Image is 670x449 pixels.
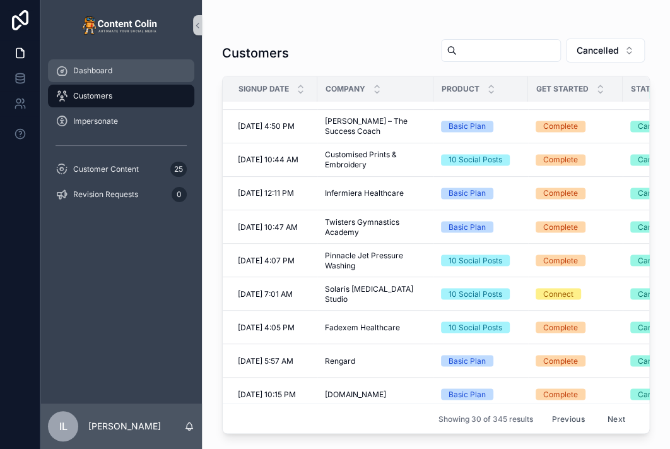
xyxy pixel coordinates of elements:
[543,154,578,165] div: Complete
[170,162,187,177] div: 25
[449,221,486,232] div: Basic Plan
[238,356,293,366] span: [DATE] 5:57 AM
[325,284,426,304] span: Solaris [MEDICAL_DATA] Studio
[82,15,160,35] img: App logo
[566,39,645,63] button: Select Button
[449,154,502,165] div: 10 Social Posts
[325,116,426,136] span: [PERSON_NAME] – The Success Coach
[325,322,400,332] span: Fadexem Healthcare
[238,255,295,265] span: [DATE] 4:07 PM
[577,44,619,57] span: Cancelled
[238,222,298,232] span: [DATE] 10:47 AM
[238,322,295,332] span: [DATE] 4:05 PM
[238,289,293,299] span: [DATE] 7:01 AM
[325,389,386,399] span: [DOMAIN_NAME]
[73,189,138,200] span: Revision Requests
[48,183,194,206] a: Revision Requests0
[449,355,486,366] div: Basic Plan
[172,187,187,202] div: 0
[449,188,486,199] div: Basic Plan
[536,84,589,94] span: Get Started
[449,288,502,299] div: 10 Social Posts
[449,121,486,132] div: Basic Plan
[599,409,634,428] button: Next
[449,388,486,400] div: Basic Plan
[326,84,365,94] span: Company
[73,116,118,126] span: Impersonate
[631,84,661,94] span: Status
[438,414,532,424] span: Showing 30 of 345 results
[238,389,296,399] span: [DATE] 10:15 PM
[73,66,112,76] span: Dashboard
[325,150,426,170] span: Customised Prints & Embroidery
[442,84,479,94] span: Product
[543,355,578,366] div: Complete
[73,91,112,101] span: Customers
[238,84,289,94] span: Signup Date
[48,85,194,107] a: Customers
[543,388,578,400] div: Complete
[73,164,139,174] span: Customer Content
[48,59,194,82] a: Dashboard
[543,409,593,428] button: Previous
[325,356,355,366] span: Rengard
[543,188,578,199] div: Complete
[543,221,578,232] div: Complete
[325,217,426,237] span: Twisters Gymnastics Academy
[59,419,68,434] span: IL
[543,288,573,299] div: Connect
[238,155,298,165] span: [DATE] 10:44 AM
[325,250,426,270] span: Pinnacle Jet Pressure Washing
[40,51,202,222] div: scrollable content
[543,254,578,266] div: Complete
[238,121,295,131] span: [DATE] 4:50 PM
[48,158,194,181] a: Customer Content25
[238,188,294,198] span: [DATE] 12:11 PM
[88,420,161,433] p: [PERSON_NAME]
[48,110,194,133] a: Impersonate
[543,121,578,132] div: Complete
[449,321,502,333] div: 10 Social Posts
[222,44,289,62] h1: Customers
[325,188,404,198] span: ​Infermiera Healthcare
[449,254,502,266] div: 10 Social Posts
[543,321,578,333] div: Complete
